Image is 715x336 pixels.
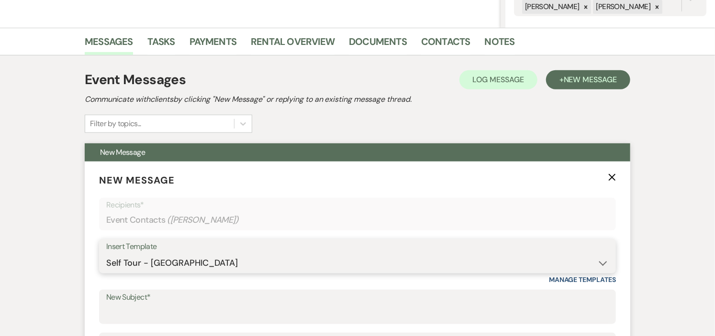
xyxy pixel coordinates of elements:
span: New Message [99,174,175,186]
button: Log Message [459,70,537,89]
h2: Communicate with clients by clicking "New Message" or replying to an existing message thread. [85,94,630,105]
p: Recipients* [106,199,609,211]
button: +New Message [546,70,630,89]
label: New Subject* [106,291,609,304]
a: Rental Overview [251,34,335,55]
span: ( [PERSON_NAME] ) [167,214,239,227]
a: Notes [485,34,515,55]
a: Messages [85,34,133,55]
div: Filter by topics... [90,118,141,130]
a: Payments [190,34,237,55]
div: Insert Template [106,240,609,254]
h1: Event Messages [85,70,186,90]
a: Tasks [147,34,175,55]
a: Documents [349,34,407,55]
span: Log Message [473,75,524,85]
a: Manage Templates [549,275,616,284]
span: New Message [100,147,145,157]
span: New Message [564,75,617,85]
a: Contacts [421,34,470,55]
div: Event Contacts [106,211,609,229]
